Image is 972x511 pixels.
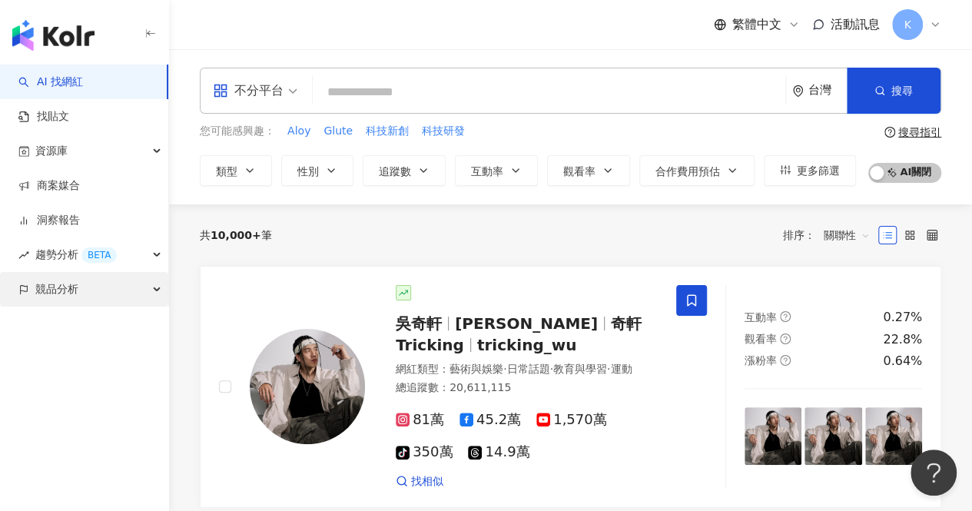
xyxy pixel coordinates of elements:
a: 找相似 [396,474,443,489]
span: 藝術與娛樂 [450,363,503,375]
span: 漲粉率 [745,354,777,367]
span: 關聯性 [824,223,870,247]
div: 總追蹤數 ： 20,611,115 [396,380,658,396]
span: question-circle [884,127,895,138]
span: 活動訊息 [831,17,880,32]
span: question-circle [780,333,791,344]
span: question-circle [780,355,791,366]
span: 觀看率 [745,333,777,345]
span: 科技研發 [422,124,465,139]
span: 更多篩選 [797,164,840,177]
span: 日常話題 [506,363,549,375]
div: 共 筆 [200,229,272,241]
span: 科技新創 [366,124,409,139]
span: 您可能感興趣： [200,124,275,139]
span: K [904,16,911,33]
span: · [549,363,552,375]
span: environment [792,85,804,97]
span: 奇軒Tricking [396,314,642,354]
span: 吳奇軒 [396,314,442,333]
button: 科技研發 [421,123,466,140]
button: 搜尋 [847,68,940,114]
span: [PERSON_NAME] [455,314,598,333]
span: 14.9萬 [468,444,529,460]
div: 排序： [783,223,878,247]
button: 更多篩選 [764,155,856,186]
div: 0.64% [883,353,922,370]
span: 趨勢分析 [35,237,117,272]
button: 合作費用預估 [639,155,755,186]
span: 競品分析 [35,272,78,307]
span: 資源庫 [35,134,68,168]
span: 找相似 [411,474,443,489]
button: 觀看率 [547,155,630,186]
div: BETA [81,247,117,263]
span: 搜尋 [891,85,913,97]
span: 運動 [610,363,632,375]
span: tricking_wu [477,336,577,354]
iframe: Help Scout Beacon - Open [911,450,957,496]
span: 性別 [297,165,319,178]
img: post-image [804,407,861,464]
span: 追蹤數 [379,165,411,178]
img: post-image [865,407,922,464]
a: 商案媒合 [18,178,80,194]
span: 觀看率 [563,165,595,178]
span: · [607,363,610,375]
div: 網紅類型 ： [396,362,658,377]
span: 繁體中文 [732,16,781,33]
span: 互動率 [471,165,503,178]
span: rise [18,250,29,260]
a: 洞察報告 [18,213,80,228]
span: Glute [323,124,353,139]
span: · [503,363,506,375]
span: 合作費用預估 [655,165,720,178]
img: logo [12,20,95,51]
button: 類型 [200,155,272,186]
div: 0.27% [883,309,922,326]
button: 互動率 [455,155,538,186]
span: Aloy [287,124,310,139]
button: 性別 [281,155,353,186]
button: Glute [323,123,353,140]
span: 教育與學習 [553,363,607,375]
div: 22.8% [883,331,922,348]
a: 找貼文 [18,109,69,124]
span: 1,570萬 [536,412,607,428]
img: post-image [745,407,801,464]
button: 科技新創 [365,123,410,140]
span: 互動率 [745,311,777,324]
span: 類型 [216,165,237,178]
span: 81萬 [396,412,444,428]
div: 台灣 [808,84,847,97]
span: 350萬 [396,444,453,460]
img: KOL Avatar [250,329,365,444]
button: Aloy [287,123,311,140]
a: KOL Avatar吳奇軒[PERSON_NAME]奇軒Trickingtricking_wu網紅類型：藝術與娛樂·日常話題·教育與學習·運動總追蹤數：20,611,11581萬45.2萬1,5... [200,266,941,509]
button: 追蹤數 [363,155,446,186]
a: searchAI 找網紅 [18,75,83,90]
span: 10,000+ [211,229,261,241]
span: question-circle [780,311,791,322]
span: 45.2萬 [459,412,521,428]
div: 不分平台 [213,78,284,103]
span: appstore [213,83,228,98]
div: 搜尋指引 [898,126,941,138]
